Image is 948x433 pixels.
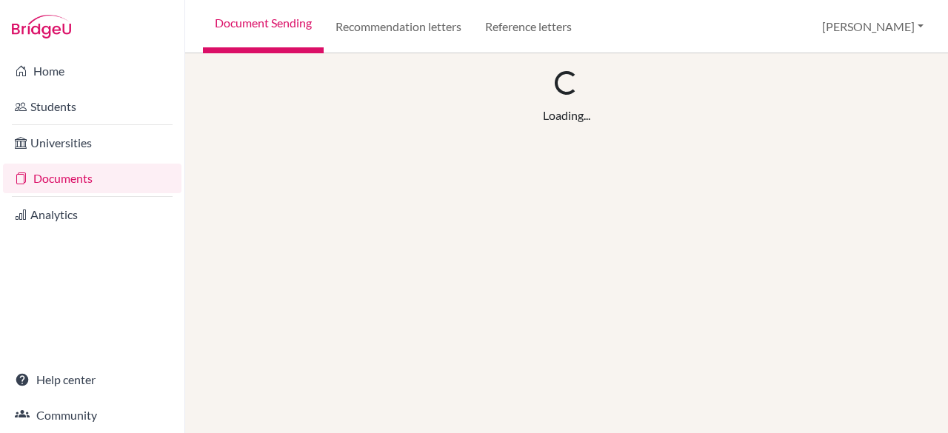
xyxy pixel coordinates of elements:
img: Bridge-U [12,15,71,38]
a: Community [3,400,181,430]
button: [PERSON_NAME] [815,13,930,41]
a: Help center [3,365,181,395]
div: Loading... [543,107,590,124]
a: Universities [3,128,181,158]
a: Students [3,92,181,121]
a: Analytics [3,200,181,229]
a: Home [3,56,181,86]
a: Documents [3,164,181,193]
